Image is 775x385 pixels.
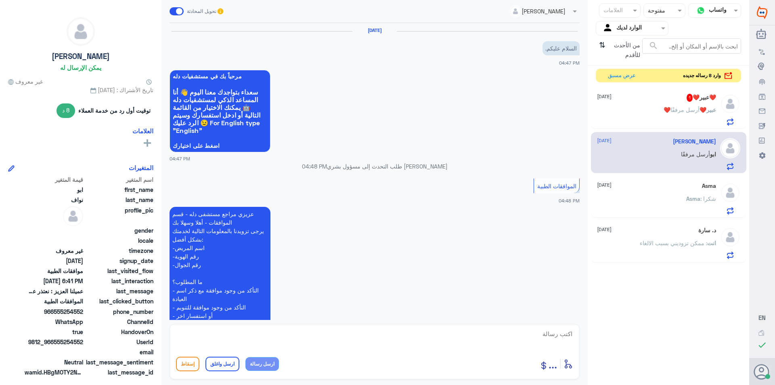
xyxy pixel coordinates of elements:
span: ❤️عبير❤️ [664,106,716,113]
i: ⇅ [599,38,605,59]
span: سعداء بتواجدك معنا اليوم 👋 أنا المساعد الذكي لمستشفيات دله 🤖 يمكنك الاختيار من القائمة التالية أو... [173,88,267,134]
span: signup_date [85,257,153,265]
span: من الأحدث للأقدم [608,38,642,62]
img: defaultAdmin.png [720,94,740,114]
p: 17/9/2025, 4:47 PM [542,41,580,55]
span: profile_pic [85,206,153,225]
img: yourInbox.svg [602,22,614,34]
button: إسقاط [176,357,199,371]
span: نواف [25,196,83,204]
span: : شكرا [700,195,716,202]
span: الموافقات الطبية [25,297,83,305]
span: 04:48 PM [559,198,580,203]
h5: Asma [702,183,716,189]
span: 8 د [57,103,75,118]
span: موافقات الطبية [25,267,83,275]
span: last_message [85,287,153,295]
span: null [25,348,83,356]
span: أرسل مرفقًا [681,151,710,158]
span: 2025-09-17T15:41:50.371Z [25,277,83,285]
span: search [649,41,658,50]
button: search [649,39,658,53]
img: whatsapp.png [695,4,707,17]
span: وارد 8 رساله جديده [683,72,721,79]
span: غير معروف [25,246,83,255]
img: defaultAdmin.png [67,18,94,45]
span: غير معروف [8,77,43,86]
button: ارسل رسالة [245,357,279,371]
h6: العلامات [132,127,153,135]
span: timezone [85,246,153,255]
span: مرحباً بك في مستشفيات دله [173,73,267,80]
img: defaultAdmin.png [720,138,740,158]
button: ارسل واغلق [205,357,239,371]
span: 9812_966555254552 [25,338,83,346]
p: [PERSON_NAME] طلب التحدث إلى مسؤول بشري [170,162,580,170]
span: [DATE] [597,226,612,233]
span: ... [549,356,557,371]
h6: المتغيرات [129,164,153,171]
span: [DATE] [597,93,612,100]
span: last_message_sentiment [85,358,153,366]
h5: د. سارة [698,227,716,234]
span: last_visited_flow [85,267,153,275]
button: عرض مسبق [604,69,639,82]
span: Asma [686,195,700,202]
img: defaultAdmin.png [720,227,740,247]
button: الصورة الشخصية [754,364,770,379]
button: EN [758,313,766,322]
span: 04:47 PM [170,155,190,162]
span: أرسل مرفقًا [670,106,700,113]
span: ابو [25,185,83,194]
input: ابحث بالإسم أو المكان أو إلخ.. [643,39,741,53]
span: wamid.HBgMOTY2NTU1MjU0NTUyFQIAEhgUM0E2RTdBOTQ3RkU3MjE5RUM0QkIA [25,368,83,377]
span: قيمة المتغير [25,175,83,184]
span: gender [85,226,153,235]
span: 2 [25,318,83,326]
span: last_interaction [85,277,153,285]
span: first_name [85,185,153,194]
span: UserId [85,338,153,346]
span: HandoverOn [85,328,153,336]
span: 04:47 PM [559,60,580,65]
span: 2025-02-13T08:20:42.283Z [25,257,83,265]
span: true [25,328,83,336]
span: email [85,348,153,356]
img: defaultAdmin.png [63,206,83,226]
button: ... [549,355,557,373]
span: phone_number [85,307,153,316]
span: 0 [25,358,83,366]
span: ChannelId [85,318,153,326]
span: توقيت أول رد من خدمة العملاء [78,106,151,115]
span: 04:48 PM [302,163,327,170]
p: 17/9/2025, 4:48 PM [170,207,270,365]
h5: [PERSON_NAME] [52,52,110,61]
h6: [DATE] [352,27,397,33]
span: عميلنا العزيز : نعتذر عن قبول طلب الموافقة رقم : ( 84313779 ) وذلك لعدم وجود مبررات كافية بناءً ع... [25,287,83,295]
h5: ابو نواف [673,138,716,145]
div: العلامات [602,6,623,16]
span: null [25,236,83,245]
span: ابو [710,151,716,158]
span: تاريخ الأشتراك : [DATE] [8,86,153,94]
span: تحويل المحادثة [187,8,216,15]
span: [DATE] [597,137,612,144]
span: انت [707,240,716,246]
span: last_message_id [85,368,153,377]
img: Widebot Logo [757,6,767,19]
img: defaultAdmin.png [720,183,740,203]
i: check [757,340,767,350]
span: الموافقات الطبية [537,183,576,189]
span: last_name [85,196,153,204]
span: : ممكن تزوديني بسبب الالغاء [640,240,707,246]
span: [DATE] [597,181,612,189]
h5: ❤️عبير❤️ [687,94,716,102]
span: اضغط على اختيارك [173,143,267,149]
span: 966555254552 [25,307,83,316]
span: 1 [687,94,693,102]
span: last_clicked_button [85,297,153,305]
h6: يمكن الإرسال له [60,64,101,71]
span: EN [758,314,766,321]
span: null [25,226,83,235]
span: اسم المتغير [85,175,153,184]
